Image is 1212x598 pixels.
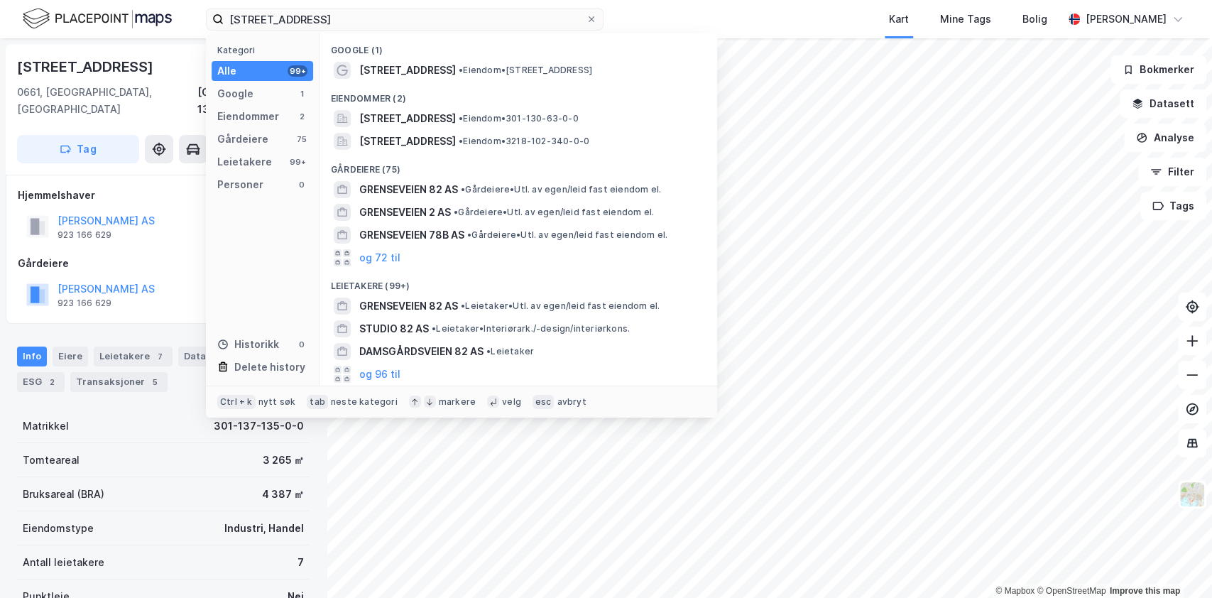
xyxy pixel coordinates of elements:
[1140,192,1206,220] button: Tags
[258,396,296,408] div: nytt søk
[359,298,458,315] span: GRENSEVEIEN 82 AS
[359,204,451,221] span: GRENSEVEIEN 2 AS
[296,88,307,99] div: 1
[331,396,398,408] div: neste kategori
[359,249,400,266] button: og 72 til
[23,6,172,31] img: logo.f888ab2527a4732fd821a326f86c7f29.svg
[432,323,436,334] span: •
[23,520,94,537] div: Eiendomstype
[320,153,717,178] div: Gårdeiere (75)
[234,359,305,376] div: Delete history
[359,181,458,198] span: GRENSEVEIEN 82 AS
[1022,11,1047,28] div: Bolig
[297,554,304,571] div: 7
[940,11,991,28] div: Mine Tags
[459,65,592,76] span: Eiendom • [STREET_ADDRESS]
[439,396,476,408] div: markere
[23,554,104,571] div: Antall leietakere
[178,347,249,366] div: Datasett
[459,136,589,147] span: Eiendom • 3218-102-340-0-0
[459,136,463,146] span: •
[17,84,197,118] div: 0661, [GEOGRAPHIC_DATA], [GEOGRAPHIC_DATA]
[17,55,156,78] div: [STREET_ADDRESS]
[459,65,463,75] span: •
[359,62,456,79] span: [STREET_ADDRESS]
[461,184,465,195] span: •
[288,156,307,168] div: 99+
[262,486,304,503] div: 4 387 ㎡
[432,323,630,335] span: Leietaker • Interiørark./-design/interiørkons.
[1179,481,1206,508] img: Z
[17,135,139,163] button: Tag
[217,176,263,193] div: Personer
[320,82,717,107] div: Eiendommer (2)
[359,110,456,127] span: [STREET_ADDRESS]
[70,372,168,392] div: Transaksjoner
[1124,124,1206,152] button: Analyse
[557,396,586,408] div: avbryt
[53,347,88,366] div: Eiere
[359,320,429,337] span: STUDIO 82 AS
[995,586,1034,596] a: Mapbox
[359,227,464,244] span: GRENSEVEIEN 78B AS
[17,347,47,366] div: Info
[459,113,463,124] span: •
[217,395,256,409] div: Ctrl + k
[461,300,660,312] span: Leietaker • Utl. av egen/leid fast eiendom el.
[217,108,279,125] div: Eiendommer
[486,346,534,357] span: Leietaker
[224,520,304,537] div: Industri, Handel
[467,229,471,240] span: •
[454,207,654,218] span: Gårdeiere • Utl. av egen/leid fast eiendom el.
[1110,55,1206,84] button: Bokmerker
[23,452,80,469] div: Tomteareal
[296,134,307,145] div: 75
[197,84,310,118] div: [GEOGRAPHIC_DATA], 137/135
[486,346,491,357] span: •
[296,111,307,122] div: 2
[307,395,328,409] div: tab
[359,366,400,383] button: og 96 til
[18,187,309,204] div: Hjemmelshaver
[217,85,253,102] div: Google
[1086,11,1167,28] div: [PERSON_NAME]
[459,113,579,124] span: Eiendom • 301-130-63-0-0
[23,486,104,503] div: Bruksareal (BRA)
[454,207,458,217] span: •
[1141,530,1212,598] div: Kontrollprogram for chat
[359,133,456,150] span: [STREET_ADDRESS]
[1138,158,1206,186] button: Filter
[58,229,111,241] div: 923 166 629
[217,62,236,80] div: Alle
[1120,89,1206,118] button: Datasett
[288,65,307,77] div: 99+
[461,184,661,195] span: Gårdeiere • Utl. av egen/leid fast eiendom el.
[45,375,59,389] div: 2
[296,179,307,190] div: 0
[224,9,586,30] input: Søk på adresse, matrikkel, gårdeiere, leietakere eller personer
[17,372,65,392] div: ESG
[359,343,484,360] span: DAMSGÅRDSVEIEN 82 AS
[889,11,909,28] div: Kart
[58,298,111,309] div: 923 166 629
[502,396,521,408] div: velg
[1141,530,1212,598] iframe: Chat Widget
[1110,586,1180,596] a: Improve this map
[217,153,272,170] div: Leietakere
[148,375,162,389] div: 5
[94,347,173,366] div: Leietakere
[533,395,555,409] div: esc
[1037,586,1105,596] a: OpenStreetMap
[23,418,69,435] div: Matrikkel
[320,269,717,295] div: Leietakere (99+)
[217,131,268,148] div: Gårdeiere
[214,418,304,435] div: 301-137-135-0-0
[461,300,465,311] span: •
[217,336,279,353] div: Historikk
[217,45,313,55] div: Kategori
[320,33,717,59] div: Google (1)
[296,339,307,350] div: 0
[467,229,667,241] span: Gårdeiere • Utl. av egen/leid fast eiendom el.
[263,452,304,469] div: 3 265 ㎡
[153,349,167,364] div: 7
